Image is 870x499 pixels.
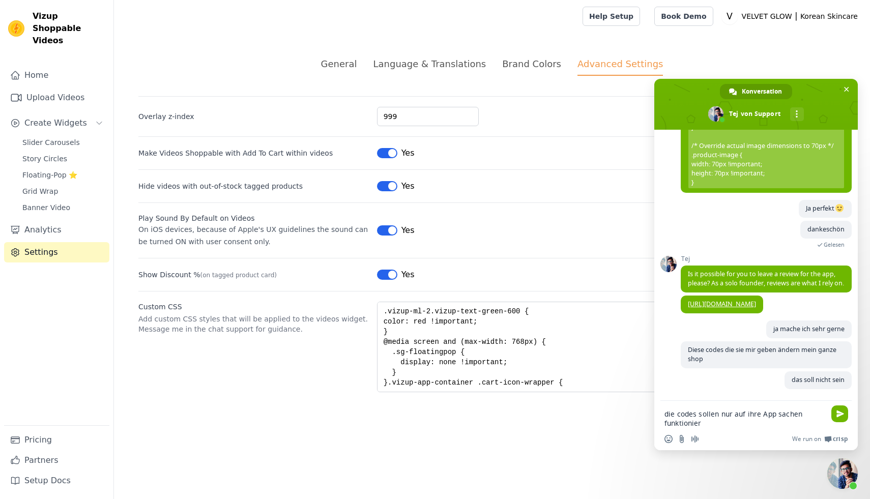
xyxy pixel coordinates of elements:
a: Story Circles [16,152,109,166]
div: Play Sound By Default on Videos [138,213,369,223]
img: Vizup [8,20,24,37]
button: Create Widgets [4,113,109,133]
div: Mehr Kanäle [790,107,804,121]
span: Yes [401,180,415,192]
div: Konversation [720,84,792,99]
span: Story Circles [22,154,67,164]
a: [URL][DOMAIN_NAME] [688,300,756,308]
span: das soll nicht sein [792,375,845,384]
label: Make Videos Shoppable with Add To Cart within videos [138,148,333,158]
div: Chat schließen [827,458,858,489]
p: VELVET GLOW ⎮ Korean Skincare [738,7,862,25]
span: Grid Wrap [22,186,58,196]
button: Yes [377,147,415,159]
a: Help Setup [583,7,640,26]
textarea: Verfassen Sie Ihre Nachricht… [664,409,825,428]
span: Konversation [742,84,782,99]
label: Custom CSS [138,302,369,312]
span: On iOS devices, because of Apple's UX guidelines the sound can be turned ON with user consent only. [138,225,368,246]
a: Book Demo [654,7,713,26]
span: Chat schließen [841,84,852,95]
span: Yes [401,224,415,237]
label: Show Discount % [138,270,369,280]
a: Grid Wrap [16,184,109,198]
a: Slider Carousels [16,135,109,150]
span: Yes [401,269,415,281]
button: Yes [377,269,415,281]
span: Audionachricht aufzeichnen [691,435,699,443]
a: Partners [4,450,109,471]
span: Vizup Shoppable Videos [33,10,105,47]
span: Crisp [833,435,848,443]
p: Add custom CSS styles that will be applied to the videos widget. Message me in the chat support f... [138,314,369,334]
span: /* Override image container size to 70px */ .viz-product-image-container.product-image-container ... [688,76,844,188]
span: Senden Sie [831,405,848,422]
label: Hide videos with out-of-stock tagged products [138,181,369,191]
span: (on tagged product card) [200,272,277,279]
span: dankeschön [807,225,845,233]
button: V VELVET GLOW ⎮ Korean Skincare [721,7,862,25]
span: Tej [681,255,852,262]
div: Brand Colors [502,57,561,71]
span: Create Widgets [24,117,87,129]
a: Setup Docs [4,471,109,491]
span: We run on [792,435,821,443]
text: V [727,11,733,21]
button: Yes [377,180,415,192]
a: Home [4,65,109,85]
span: Gelesen [824,241,845,248]
div: General [321,57,357,71]
a: Pricing [4,430,109,450]
a: Upload Videos [4,87,109,108]
span: Is it possible for you to leave a review for the app, please? As a solo founder, reviews are what... [688,270,844,287]
a: Settings [4,242,109,262]
span: Slider Carousels [22,137,80,148]
div: Language & Translations [373,57,486,71]
a: Analytics [4,220,109,240]
a: Floating-Pop ⭐ [16,168,109,182]
span: Diese codes die sie mir geben ändern mein ganze shop [688,345,836,363]
button: Yes [377,224,415,237]
span: ja mache ich sehr gerne [773,325,845,333]
span: Datei senden [678,435,686,443]
span: Einen Emoji einfügen [664,435,673,443]
div: Advanced Settings [577,57,663,76]
span: Ja perfekt [806,204,845,213]
a: We run onCrisp [792,435,848,443]
a: Banner Video [16,200,109,215]
span: Yes [401,147,415,159]
label: Overlay z-index [138,111,369,122]
span: Banner Video [22,202,70,213]
span: Floating-Pop ⭐ [22,170,77,180]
